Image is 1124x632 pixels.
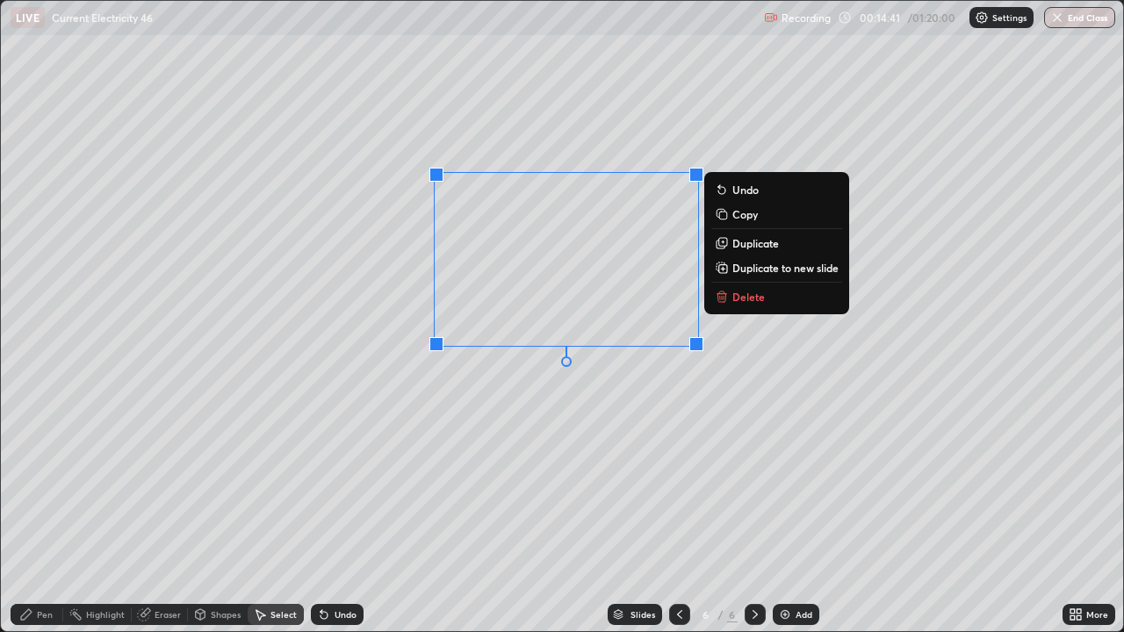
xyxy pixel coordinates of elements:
[86,610,125,619] div: Highlight
[732,183,759,197] p: Undo
[52,11,153,25] p: Current Electricity 46
[270,610,297,619] div: Select
[992,13,1027,22] p: Settings
[37,610,53,619] div: Pen
[796,610,812,619] div: Add
[1044,7,1115,28] button: End Class
[711,233,842,254] button: Duplicate
[1086,610,1108,619] div: More
[155,610,181,619] div: Eraser
[782,11,831,25] p: Recording
[764,11,778,25] img: recording.375f2c34.svg
[718,609,724,620] div: /
[711,179,842,200] button: Undo
[732,290,765,304] p: Delete
[697,609,715,620] div: 6
[711,204,842,225] button: Copy
[1050,11,1064,25] img: end-class-cross
[727,607,738,622] div: 6
[711,257,842,278] button: Duplicate to new slide
[732,236,779,250] p: Duplicate
[732,261,839,275] p: Duplicate to new slide
[975,11,989,25] img: class-settings-icons
[16,11,40,25] p: LIVE
[711,286,842,307] button: Delete
[732,207,758,221] p: Copy
[211,610,241,619] div: Shapes
[778,607,792,621] img: add-slide-button
[335,610,357,619] div: Undo
[630,610,655,619] div: Slides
